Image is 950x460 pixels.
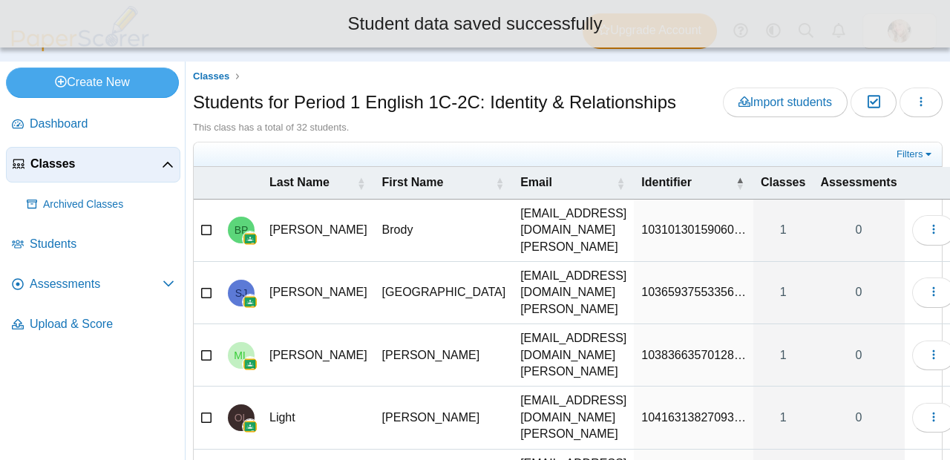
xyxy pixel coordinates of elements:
td: [PERSON_NAME] [262,200,375,262]
span: Upload & Score [30,316,174,332]
span: Classes [193,70,229,82]
td: [PERSON_NAME] [262,262,375,324]
a: 0 [813,200,904,261]
span: 103659375533568315433 [641,286,746,298]
span: Assessments [30,276,163,292]
div: Student data saved successfully [11,11,939,36]
td: [PERSON_NAME] [262,324,375,387]
span: Assessments [820,176,897,188]
img: googleClassroom-logo.png [243,419,258,434]
a: Archived Classes [21,187,180,223]
span: Sydney Jones [235,288,247,298]
span: Dashboard [30,116,174,132]
a: Classes [189,68,234,86]
div: This class has a total of 32 students. [193,121,943,134]
td: [GEOGRAPHIC_DATA] [375,262,514,324]
span: 103836635701285065792 [641,349,746,361]
span: Brody Perkins [235,225,249,235]
a: Create New [6,68,179,97]
a: 1 [753,387,813,448]
td: Light [262,387,375,449]
span: Identifier : Activate to invert sorting [736,167,744,198]
td: [EMAIL_ADDRESS][DOMAIN_NAME][PERSON_NAME] [513,262,634,324]
td: Brody [375,200,514,262]
td: [PERSON_NAME] [375,387,514,449]
h1: Students for Period 1 English 1C-2C: Identity & Relationships [193,90,676,115]
img: googleClassroom-logo.png [243,231,258,246]
td: [EMAIL_ADDRESS][DOMAIN_NAME][PERSON_NAME] [513,324,634,387]
a: 1 [753,262,813,323]
span: 103101301590602472981 [641,223,746,236]
td: [EMAIL_ADDRESS][DOMAIN_NAME][PERSON_NAME] [513,387,634,449]
a: Dashboard [6,107,180,142]
a: Students [6,227,180,263]
td: [EMAIL_ADDRESS][DOMAIN_NAME][PERSON_NAME] [513,200,634,262]
span: 104163138270939396230 [641,411,746,424]
span: Matthew Liou [234,350,248,361]
a: 0 [813,324,904,386]
img: googleClassroom-logo.png [243,295,258,309]
span: Email [520,176,552,188]
span: First Name [382,176,444,188]
a: Filters [893,147,938,162]
a: Upload & Score [6,307,180,343]
span: Students [30,236,174,252]
a: 0 [813,262,904,323]
span: Classes [761,176,806,188]
span: Last Name [269,176,330,188]
span: Email : Activate to sort [616,167,625,198]
span: Archived Classes [43,197,174,212]
span: Identifier [641,176,692,188]
a: PaperScorer [6,41,154,53]
a: Classes [6,147,180,183]
span: Classes [30,156,162,172]
a: 0 [813,387,904,448]
a: 1 [753,200,813,261]
a: Assessments [6,267,180,303]
a: Import students [723,88,848,117]
span: Last Name : Activate to sort [357,167,366,198]
span: First Name : Activate to sort [495,167,504,198]
a: 1 [753,324,813,386]
span: Oliver Light [235,413,249,423]
span: Import students [738,96,832,108]
td: [PERSON_NAME] [375,324,514,387]
img: googleClassroom-logo.png [243,357,258,372]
